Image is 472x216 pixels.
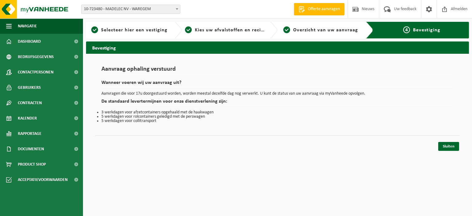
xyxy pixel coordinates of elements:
[281,26,361,34] a: 3Overzicht van uw aanvraag
[413,28,440,33] span: Bevestiging
[18,49,54,65] span: Bedrijfsgegevens
[18,95,42,111] span: Contracten
[89,26,170,34] a: 1Selecteer hier een vestiging
[101,92,454,96] p: Aanvragen die voor 17u doorgestuurd worden, worden meestal dezelfde dag nog verwerkt. U kunt de s...
[101,80,454,88] h2: Wanneer voeren wij uw aanvraag uit?
[18,157,46,172] span: Product Shop
[101,115,454,119] li: 5 werkdagen voor rolcontainers geledigd met de perswagen
[101,28,167,33] span: Selecteer hier een vestiging
[101,99,454,107] h2: De standaard levertermijnen voor onze dienstverlening zijn:
[18,141,44,157] span: Documenten
[18,126,41,141] span: Rapportage
[185,26,265,34] a: 2Kies uw afvalstoffen en recipiënten
[185,26,192,33] span: 2
[86,41,469,53] h2: Bevestiging
[306,6,341,12] span: Offerte aanvragen
[18,172,68,187] span: Acceptatievoorwaarden
[81,5,180,14] span: 10-723480 - MADELEC NV - WAREGEM
[18,80,41,95] span: Gebruikers
[18,65,53,80] span: Contactpersonen
[101,66,454,76] h1: Aanvraag ophaling verstuurd
[403,26,410,33] span: 4
[195,28,279,33] span: Kies uw afvalstoffen en recipiënten
[283,26,290,33] span: 3
[438,142,459,151] a: Sluiten
[18,18,37,34] span: Navigatie
[18,111,37,126] span: Kalender
[101,110,454,115] li: 3 werkdagen voor afzetcontainers opgehaald met de haakwagen
[18,34,41,49] span: Dashboard
[91,26,98,33] span: 1
[293,28,358,33] span: Overzicht van uw aanvraag
[101,119,454,123] li: 5 werkdagen voor collitransport
[294,3,344,15] a: Offerte aanvragen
